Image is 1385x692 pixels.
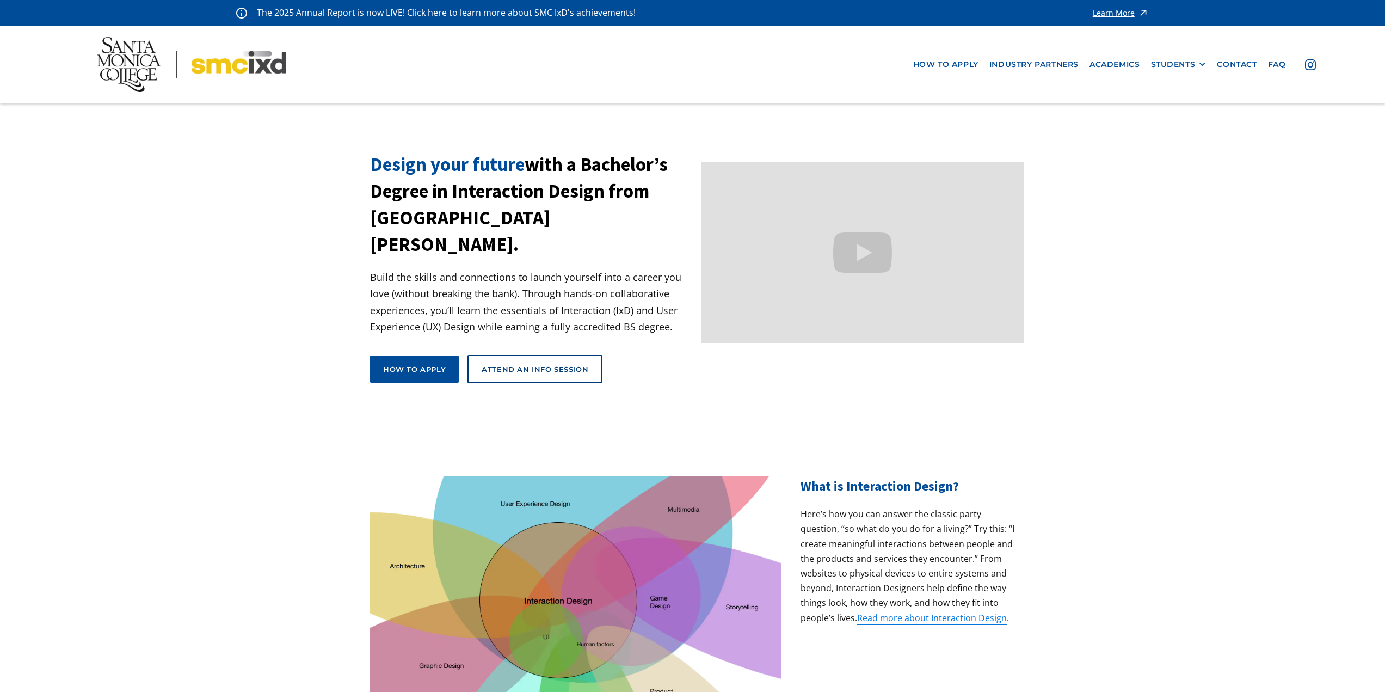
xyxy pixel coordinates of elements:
p: Here’s how you can answer the classic party question, “so what do you do for a living?” Try this:... [801,507,1015,626]
div: Attend an Info Session [482,364,588,374]
a: Attend an Info Session [467,355,602,383]
h1: with a Bachelor’s Degree in Interaction Design from [GEOGRAPHIC_DATA][PERSON_NAME]. [370,151,693,258]
iframe: Design your future with a Bachelor's Degree in Interaction Design from Santa Monica College [701,162,1024,344]
div: How to apply [383,364,446,374]
div: STUDENTS [1151,60,1196,69]
a: How to apply [370,356,459,383]
div: STUDENTS [1151,60,1207,69]
div: Learn More [1093,9,1135,17]
img: icon - instagram [1305,59,1316,70]
a: Learn More [1093,5,1149,20]
a: Academics [1084,54,1145,75]
a: contact [1211,54,1262,75]
p: The 2025 Annual Report is now LIVE! Click here to learn more about SMC IxD's achievements! [257,5,637,20]
span: Design your future [370,152,525,176]
img: icon - information - alert [236,7,247,19]
a: industry partners [984,54,1084,75]
a: Read more about Interaction Design [857,612,1007,625]
h2: What is Interaction Design? [801,476,1015,496]
img: Santa Monica College - SMC IxD logo [97,37,286,93]
img: icon - arrow - alert [1138,5,1149,20]
a: how to apply [908,54,984,75]
p: Build the skills and connections to launch yourself into a career you love (without breaking the ... [370,269,693,335]
a: faq [1263,54,1291,75]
